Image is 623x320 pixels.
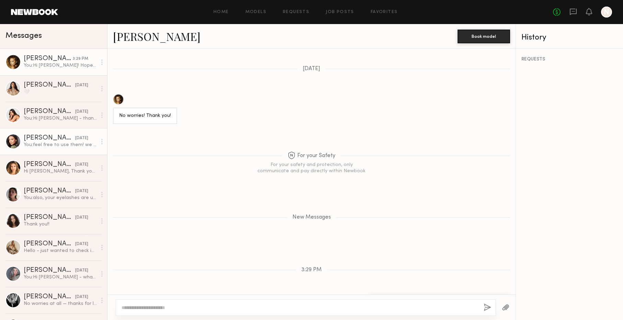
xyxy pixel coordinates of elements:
div: Thank you!! [24,221,97,228]
a: Requests [283,10,309,14]
div: [PERSON_NAME] [24,241,75,247]
div: [PERSON_NAME] [24,108,75,115]
div: [DATE] [75,162,88,168]
div: You: Hi [PERSON_NAME] - thank you. It is slightly cut off at the very beginning so if you have th... [24,115,97,122]
div: REQUESTS [521,57,618,62]
a: Models [245,10,266,14]
div: [PERSON_NAME] [24,161,75,168]
div: You: feel free to use them! we can always ship more out [24,142,97,148]
span: Messages [5,32,42,40]
div: For your safety and protection, only communicate and pay directly within Newbook [257,162,367,174]
div: No worries at all — thanks for letting me know! Hope we can work together in the future! [24,300,97,307]
div: 3:29 PM [73,56,88,62]
div: [DATE] [75,188,88,195]
span: [DATE] [303,66,320,72]
div: Hi [PERSON_NAME], Thank you for your transparency regarding this. I have already filmed a signifi... [24,168,97,175]
div: [DATE] [75,241,88,247]
a: N [601,7,612,18]
div: History [521,34,618,42]
div: 🤍 [24,89,97,95]
div: [PERSON_NAME] [24,188,75,195]
a: Book model [458,33,510,39]
div: [DATE] [75,294,88,300]
div: [DATE] [75,214,88,221]
div: No worries! Thank you! [119,112,171,120]
div: [DATE] [75,267,88,274]
div: [PERSON_NAME] [24,294,75,300]
button: Book model [458,30,510,43]
div: [PERSON_NAME] [24,267,75,274]
div: [DATE] [75,109,88,115]
div: Hello - just wanted to check in here! [24,247,97,254]
div: [PERSON_NAME] [24,135,75,142]
div: You: also, your eyelashes are unreal btw - you could easily sell me on whatever you use to get th... [24,195,97,201]
a: Favorites [371,10,398,14]
span: New Messages [292,214,331,220]
div: [PERSON_NAME] [24,82,75,89]
div: [DATE] [75,135,88,142]
a: [PERSON_NAME] [113,29,200,44]
span: For your Safety [288,152,335,160]
span: 3:29 PM [301,267,322,273]
a: Job Posts [326,10,354,14]
div: You: Hi [PERSON_NAME] - what is the duration of the exclusivity? [24,274,97,280]
div: [DATE] [75,82,88,89]
a: Home [214,10,229,14]
div: [PERSON_NAME] [24,55,73,62]
div: You: Hi [PERSON_NAME]! Hope you're doing well. I'm reaching back out because we are potentially r... [24,62,97,69]
div: [PERSON_NAME] [24,214,75,221]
